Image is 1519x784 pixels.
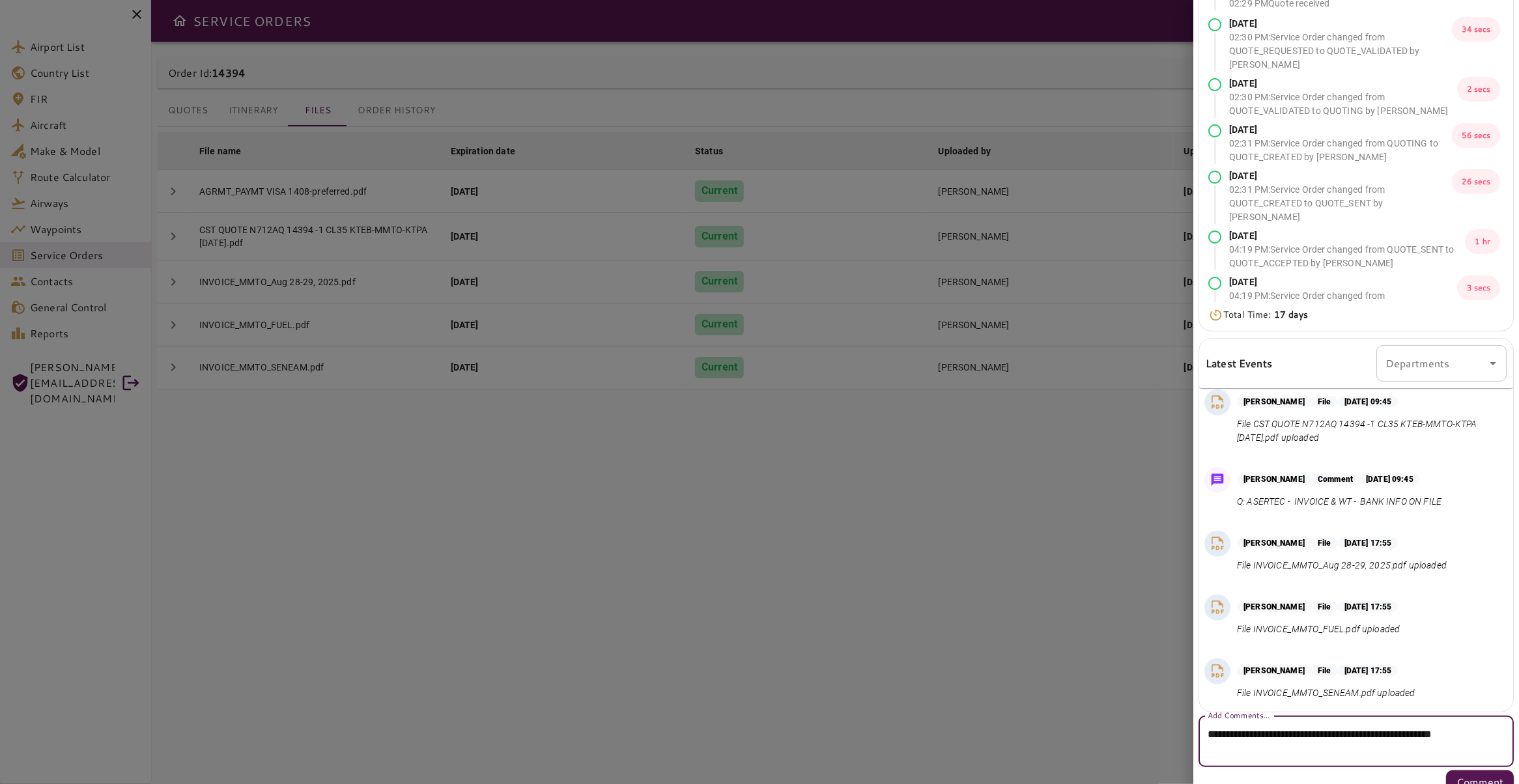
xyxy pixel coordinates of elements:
h6: Latest Events [1206,355,1272,372]
p: [DATE] [1229,275,1457,289]
p: [DATE] [1229,77,1457,91]
p: 04:19 PM : Service Order changed from QUOTE_SENT to QUOTE_ACCEPTED by [PERSON_NAME] [1229,243,1465,270]
img: PDF File [1208,662,1227,681]
p: 34 secs [1452,17,1500,42]
p: File INVOICE_MMTO_FUEL.pdf uploaded [1237,623,1400,636]
p: [DATE] [1229,229,1465,243]
p: File INVOICE_MMTO_SENEAM.pdf uploaded [1237,686,1415,700]
p: File CST QUOTE N712AQ 14394 -1 CL35 KTEB-MMTO-KTPA [DATE].pdf uploaded [1237,417,1501,445]
p: [DATE] 09:45 [1338,396,1398,408]
p: File [1311,537,1338,549]
img: PDF File [1208,393,1227,412]
p: [DATE] 17:55 [1338,601,1398,613]
p: 04:19 PM : Service Order changed from QUOTE_ACCEPTED to AWAITING_ASSIGNMENT by [PERSON_NAME] [1229,289,1457,330]
p: [PERSON_NAME] [1237,537,1311,549]
p: 02:30 PM : Service Order changed from QUOTE_REQUESTED to QUOTE_VALIDATED by [PERSON_NAME] [1229,31,1452,72]
p: [DATE] [1229,169,1452,183]
p: [PERSON_NAME] [1237,473,1311,485]
p: Comment [1311,473,1359,485]
p: 02:30 PM : Service Order changed from QUOTE_VALIDATED to QUOTING by [PERSON_NAME] [1229,91,1457,118]
p: File [1311,601,1338,613]
p: [DATE] [1229,17,1452,31]
img: PDF File [1208,534,1227,553]
p: 3 secs [1457,275,1500,300]
p: [DATE] 17:55 [1338,537,1398,549]
p: [DATE] [1229,123,1452,137]
p: Q: ASERTEC - INVOICE & WT - BANK INFO ON FILE [1237,495,1441,509]
p: File [1311,396,1338,408]
img: PDF File [1208,598,1227,617]
label: Add Comments... [1208,710,1270,721]
p: [PERSON_NAME] [1237,396,1311,408]
p: [PERSON_NAME] [1237,601,1311,613]
b: 17 days [1274,308,1308,321]
p: 2 secs [1457,77,1500,102]
p: 1 hr [1465,229,1500,254]
p: File [1311,665,1338,677]
p: File INVOICE_MMTO_Aug 28-29, 2025.pdf uploaded [1237,559,1447,572]
p: Total Time: [1223,308,1308,322]
p: 02:31 PM : Service Order changed from QUOTE_CREATED to QUOTE_SENT by [PERSON_NAME] [1229,183,1452,224]
img: Message Icon [1208,471,1227,489]
p: [DATE] 09:45 [1359,473,1420,485]
p: [DATE] 17:55 [1338,665,1398,677]
p: 02:31 PM : Service Order changed from QUOTING to QUOTE_CREATED by [PERSON_NAME] [1229,137,1452,164]
button: Open [1484,354,1502,372]
p: 26 secs [1452,169,1500,194]
p: 56 secs [1452,123,1500,148]
p: [PERSON_NAME] [1237,665,1311,677]
img: Timer Icon [1208,309,1223,322]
